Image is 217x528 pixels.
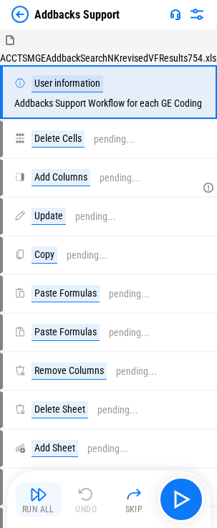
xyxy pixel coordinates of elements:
[87,443,128,454] div: pending...
[94,134,135,145] div: pending...
[125,505,143,514] div: Skip
[188,6,206,23] img: Settings menu
[16,482,62,517] button: Run All
[32,324,100,341] div: Paste Formulas
[32,75,103,92] div: User information
[30,486,47,503] img: Run All
[203,182,214,193] svg: Adding a column to match the table structure of the Addbacks review file
[170,9,181,20] img: Support
[97,405,138,416] div: pending...
[109,327,150,338] div: pending...
[34,8,120,21] div: Addbacks Support
[100,173,140,183] div: pending...
[11,6,29,23] img: Back
[109,289,150,299] div: pending...
[14,75,202,109] div: Addbacks Support Workflow for each GE Coding
[22,505,54,514] div: Run All
[32,401,88,418] div: Delete Sheet
[32,208,66,225] div: Update
[32,246,57,264] div: Copy
[32,363,107,380] div: Remove Columns
[75,211,116,222] div: pending...
[32,169,90,186] div: Add Columns
[67,250,107,261] div: pending...
[125,486,143,503] img: Skip
[32,285,100,302] div: Paste Formulas
[32,440,78,457] div: Add Sheet
[32,130,85,148] div: Delete Cells
[116,366,157,377] div: pending...
[111,482,157,517] button: Skip
[170,488,193,511] img: Main button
